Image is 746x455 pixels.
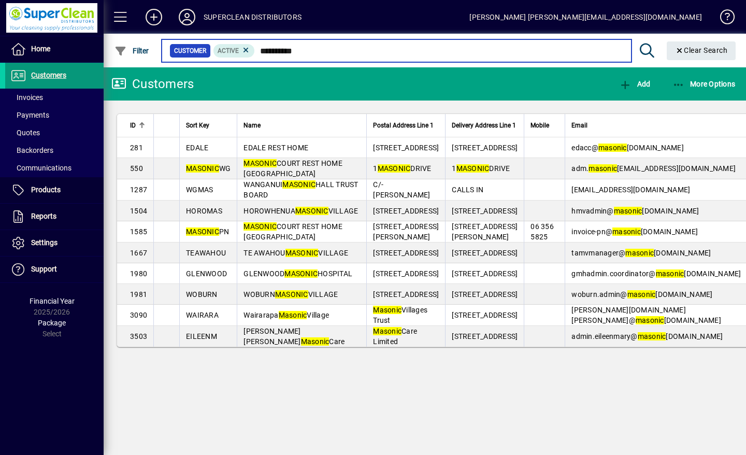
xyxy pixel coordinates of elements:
[5,124,104,141] a: Quotes
[186,249,226,257] span: TEAWAHOU
[373,207,439,215] span: [STREET_ADDRESS]
[213,44,255,58] mat-chip: Activation Status: Active
[10,164,71,172] span: Communications
[638,332,666,340] em: masonic
[378,164,411,173] em: MASONIC
[452,222,518,241] span: [STREET_ADDRESS][PERSON_NAME]
[530,222,554,241] span: 06 356 5825
[625,249,654,257] em: masonic
[186,164,219,173] em: MASONIC
[137,8,170,26] button: Add
[5,177,104,203] a: Products
[589,164,617,173] em: masonic
[373,269,439,278] span: [STREET_ADDRESS]
[571,269,741,278] span: gmhadmin.coordinator@ [DOMAIN_NAME]
[170,8,204,26] button: Profile
[30,297,75,305] span: Financial Year
[243,327,345,346] span: [PERSON_NAME] [PERSON_NAME] Care
[31,265,57,273] span: Support
[243,222,277,231] em: MASONIC
[186,186,213,194] span: WGMAS
[5,230,104,256] a: Settings
[373,120,434,131] span: Postal Address Line 1
[373,222,439,241] span: [STREET_ADDRESS][PERSON_NAME]
[452,144,518,152] span: [STREET_ADDRESS]
[373,327,417,346] span: Care Limited
[275,290,308,298] em: MASONIC
[712,2,733,36] a: Knowledge Base
[614,207,642,215] em: masonic
[5,89,104,106] a: Invoices
[114,47,149,55] span: Filter
[130,227,147,236] span: 1585
[38,319,66,327] span: Package
[282,180,315,189] em: MASONIC
[373,306,401,314] em: Masonic
[31,45,50,53] span: Home
[10,129,40,137] span: Quotes
[243,120,261,131] span: Name
[612,227,641,236] em: masonic
[571,120,587,131] span: Email
[186,227,219,236] em: MASONIC
[130,311,147,319] span: 3090
[571,144,684,152] span: edacc@ [DOMAIN_NAME]
[5,106,104,124] a: Payments
[452,120,516,131] span: Delivery Address Line 1
[5,257,104,282] a: Support
[373,144,439,152] span: [STREET_ADDRESS]
[111,76,194,92] div: Customers
[130,207,147,215] span: 1504
[10,93,43,102] span: Invoices
[243,144,308,152] span: EDALE REST HOME
[243,120,360,131] div: Name
[130,120,147,131] div: ID
[295,207,328,215] em: MASONIC
[31,71,66,79] span: Customers
[373,180,430,199] span: C/- [PERSON_NAME]
[186,144,208,152] span: EDALE
[571,227,698,236] span: invoice-pn@ [DOMAIN_NAME]
[373,290,439,298] span: [STREET_ADDRESS]
[373,164,431,173] span: 1 DRIVE
[452,332,518,340] span: [STREET_ADDRESS]
[10,146,53,154] span: Backorders
[452,164,510,173] span: 1 DRIVE
[452,290,518,298] span: [STREET_ADDRESS]
[5,159,104,177] a: Communications
[243,159,342,178] span: COURT REST HOME [GEOGRAPHIC_DATA]
[130,290,147,298] span: 1981
[285,249,319,257] em: MASONIC
[130,120,136,131] span: ID
[571,290,712,298] span: woburn.admin@ [DOMAIN_NAME]
[5,141,104,159] a: Backorders
[186,269,227,278] span: GLENWOOD
[186,120,209,131] span: Sort Key
[667,41,736,60] button: Clear
[301,337,329,346] em: Masonic
[31,212,56,220] span: Reports
[186,207,222,215] span: HOROMAS
[530,120,549,131] span: Mobile
[243,249,348,257] span: TE AWAHOU VILLAGE
[452,269,518,278] span: [STREET_ADDRESS]
[31,238,58,247] span: Settings
[186,164,231,173] span: WG
[243,311,329,319] span: Wairarapa Village
[5,36,104,62] a: Home
[218,47,239,54] span: Active
[130,186,147,194] span: 1287
[619,80,650,88] span: Add
[10,111,49,119] span: Payments
[5,204,104,230] a: Reports
[656,269,684,278] em: masonic
[186,332,217,340] span: EILEENM
[243,222,342,241] span: COURT REST HOME [GEOGRAPHIC_DATA]
[243,290,338,298] span: WOBURN VILLAGE
[571,120,741,131] div: Email
[204,9,302,25] div: SUPERCLEAN DISTRIBUTORS
[627,290,656,298] em: masonic
[571,249,711,257] span: tamvmanager@ [DOMAIN_NAME]
[456,164,490,173] em: MASONIC
[373,327,401,335] em: Masonic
